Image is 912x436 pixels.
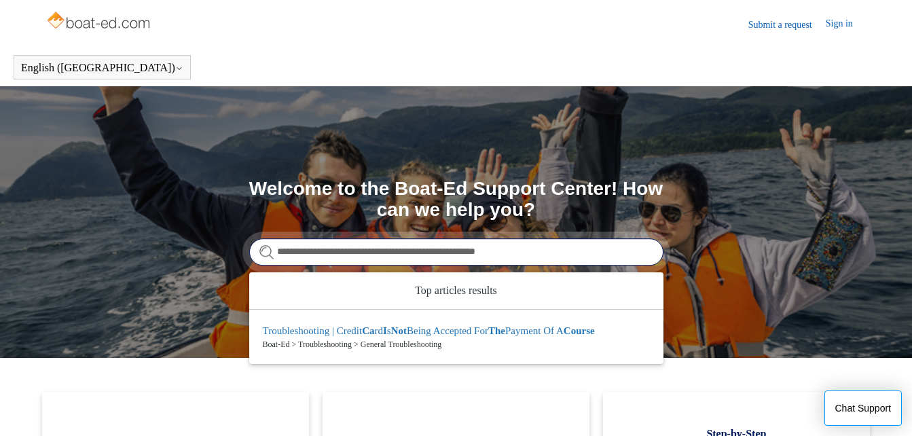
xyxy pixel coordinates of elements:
em: Course [564,325,595,336]
input: Search [249,238,663,266]
h1: Welcome to the Boat-Ed Support Center! How can we help you? [249,179,663,221]
zd-autocomplete-header: Top articles results [249,272,663,310]
em: I [383,325,387,336]
button: English ([GEOGRAPHIC_DATA]) [21,62,183,74]
a: Submit a request [748,18,826,32]
a: Sign in [826,16,867,33]
em: Not [391,325,407,336]
button: Chat Support [824,390,902,426]
zd-autocomplete-breadcrumbs-multibrand: Boat-Ed > Troubleshooting > General Troubleshooting [263,338,650,350]
zd-autocomplete-title-multibrand: Suggested result 1 Troubleshooting | Credit Card Is Not Being Accepted For The Payment Of A Course [263,325,595,339]
img: Boat-Ed Help Center home page [45,8,153,35]
em: Ca [362,325,374,336]
em: The [488,325,505,336]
